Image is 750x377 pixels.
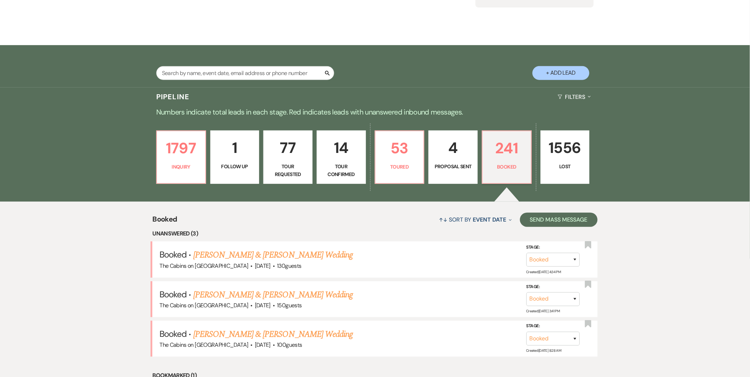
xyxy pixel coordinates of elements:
li: Unanswered (3) [152,229,597,238]
span: The Cabins on [GEOGRAPHIC_DATA] [159,341,248,349]
a: 241Booked [482,131,532,184]
a: 1797Inquiry [156,131,206,184]
span: ↑↓ [439,216,448,223]
p: Tour Requested [268,163,308,179]
button: Send Mass Message [520,213,598,227]
p: Tour Confirmed [321,163,361,179]
p: 77 [268,136,308,160]
span: Created: [DATE] 3:41 PM [526,309,560,314]
button: Sort By Event Date [436,210,515,229]
p: Follow Up [215,163,255,170]
label: Stage: [526,323,580,330]
p: 1797 [161,136,201,160]
span: Booked [159,289,187,300]
a: 53Toured [375,131,425,184]
span: [DATE] [255,302,271,309]
span: 130 guests [277,262,301,270]
a: 1Follow Up [210,131,259,184]
span: Event Date [473,216,506,223]
p: 53 [380,136,420,160]
p: Booked [487,163,527,171]
p: 1 [215,136,255,160]
input: Search by name, event date, email address or phone number [156,66,334,80]
span: Created: [DATE] 8:28 AM [526,349,561,353]
a: 1556Lost [541,131,590,184]
button: + Add Lead [533,66,589,80]
span: [DATE] [255,262,271,270]
p: 4 [433,136,473,160]
p: Proposal Sent [433,163,473,170]
a: 4Proposal Sent [429,131,478,184]
h3: Pipeline [156,92,190,102]
p: Numbers indicate total leads in each stage. Red indicates leads with unanswered inbound messages. [119,106,631,118]
a: 77Tour Requested [263,131,313,184]
a: [PERSON_NAME] & [PERSON_NAME] Wedding [193,328,353,341]
span: Booked [159,328,187,339]
a: 14Tour Confirmed [317,131,366,184]
p: 1556 [545,136,585,160]
p: Lost [545,163,585,170]
p: 241 [487,136,527,160]
span: Booked [152,214,177,229]
a: [PERSON_NAME] & [PERSON_NAME] Wedding [193,288,353,301]
span: Booked [159,249,187,260]
span: [DATE] [255,341,271,349]
span: 150 guests [277,302,301,309]
p: 14 [321,136,361,160]
span: The Cabins on [GEOGRAPHIC_DATA] [159,262,248,270]
a: [PERSON_NAME] & [PERSON_NAME] Wedding [193,249,353,261]
p: Inquiry [161,163,201,171]
label: Stage: [526,283,580,291]
label: Stage: [526,244,580,251]
span: Created: [DATE] 4:34 PM [526,270,561,274]
button: Filters [555,87,594,106]
p: Toured [380,163,420,171]
span: 100 guests [277,341,302,349]
span: The Cabins on [GEOGRAPHIC_DATA] [159,302,248,309]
